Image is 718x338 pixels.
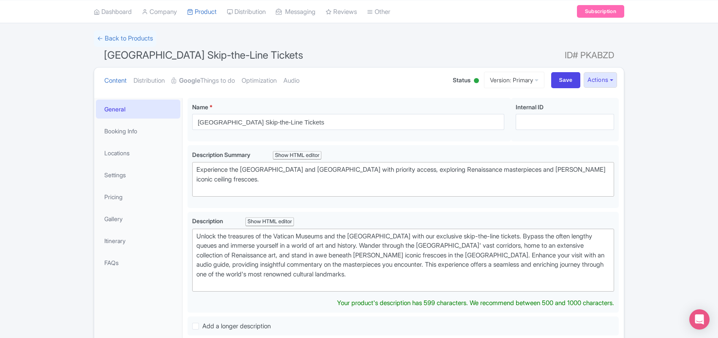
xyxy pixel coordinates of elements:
[516,103,544,111] span: Internal ID
[179,76,200,86] strong: Google
[104,49,303,61] span: [GEOGRAPHIC_DATA] Skip-the-Line Tickets
[337,298,614,308] div: Your product's description has 599 characters. We recommend between 500 and 1000 characters.
[96,187,180,206] a: Pricing
[484,72,544,88] a: Version: Primary
[94,30,156,47] a: ← Back to Products
[273,151,321,160] div: Show HTML editor
[96,231,180,250] a: Itinerary
[577,5,624,18] a: Subscription
[192,151,252,158] span: Description Summary
[192,217,224,224] span: Description
[565,47,614,64] span: ID# PKABZD
[453,76,471,84] span: Status
[689,309,710,330] div: Open Intercom Messenger
[196,165,610,194] div: Experience the [GEOGRAPHIC_DATA] and [GEOGRAPHIC_DATA] with priority access, exploring Renaissanc...
[242,68,277,94] a: Optimization
[96,122,180,141] a: Booking Info
[96,143,180,162] a: Locations
[96,253,180,272] a: FAQs
[104,68,127,94] a: Content
[196,232,610,289] div: Unlock the treasures of the Vatican Museums and the [GEOGRAPHIC_DATA] with our exclusive skip-the...
[202,322,271,330] span: Add a longer description
[245,217,294,226] div: Show HTML editor
[192,103,208,111] span: Name
[171,68,235,94] a: GoogleThings to do
[472,75,481,88] div: Active
[96,100,180,119] a: General
[96,209,180,228] a: Gallery
[584,72,617,88] button: Actions
[283,68,299,94] a: Audio
[96,165,180,184] a: Settings
[133,68,165,94] a: Distribution
[551,72,581,88] input: Save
